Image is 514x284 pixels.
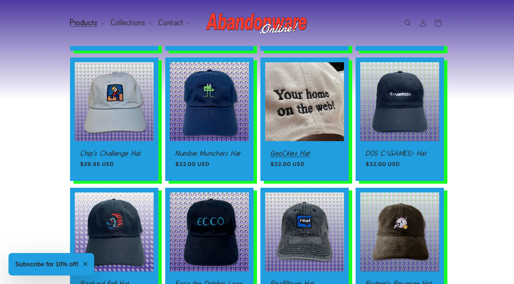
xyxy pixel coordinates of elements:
[107,16,155,30] summary: Collections
[204,7,311,39] a: Abandonware
[400,16,415,31] summary: Search
[366,150,434,156] a: DOS C:\GAMES> Hat
[175,150,243,156] a: Number Munchers Hat
[206,10,308,37] img: Abandonware
[111,20,146,26] span: Collections
[155,16,193,30] summary: Contact
[159,20,184,26] span: Contact
[70,20,98,26] span: Products
[271,150,339,156] a: GeoCities Hat
[66,16,107,30] summary: Products
[80,150,148,156] a: Chip's Challenge Hat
